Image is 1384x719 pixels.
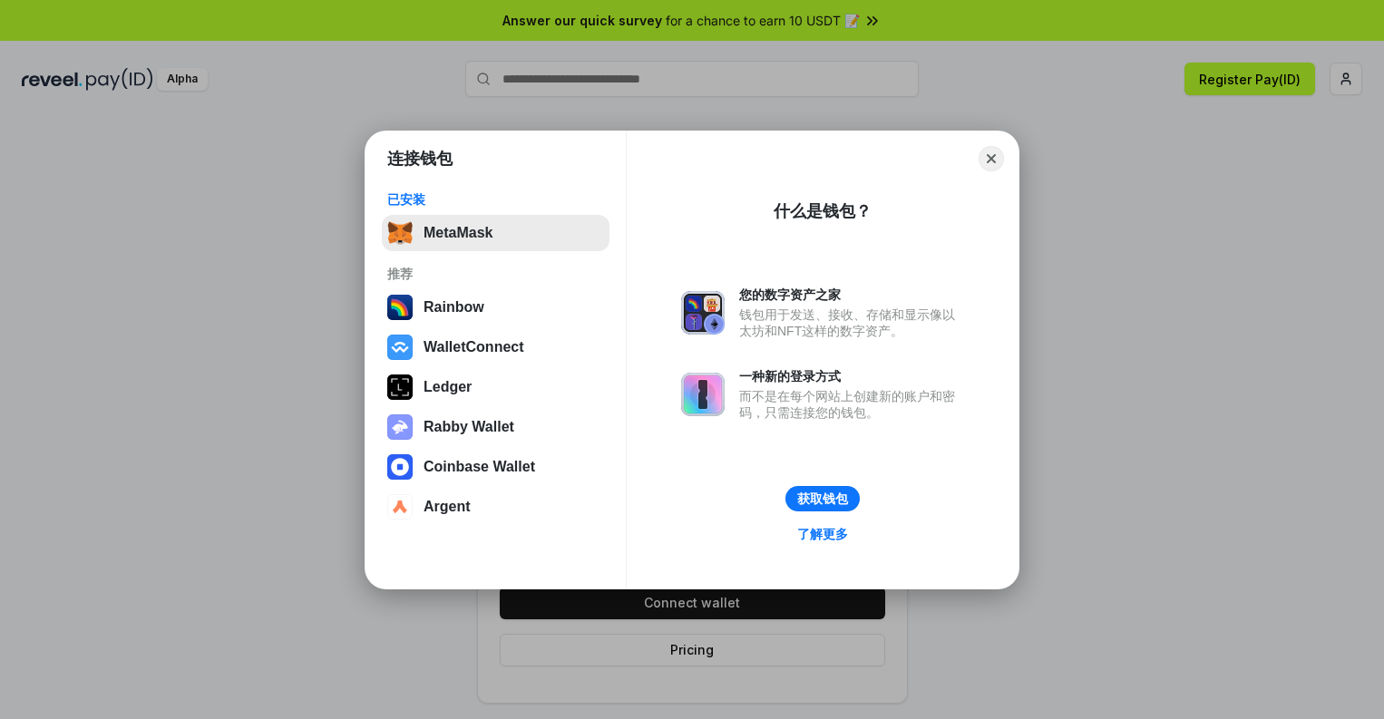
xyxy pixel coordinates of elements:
div: 已安装 [387,191,604,208]
button: WalletConnect [382,329,609,365]
img: svg+xml,%3Csvg%20width%3D%2228%22%20height%3D%2228%22%20viewBox%3D%220%200%2028%2028%22%20fill%3D... [387,494,413,520]
div: Argent [424,499,471,515]
div: WalletConnect [424,339,524,355]
div: 一种新的登录方式 [739,368,964,384]
button: MetaMask [382,215,609,251]
div: 推荐 [387,266,604,282]
button: Rabby Wallet [382,409,609,445]
div: 您的数字资产之家 [739,287,964,303]
div: 而不是在每个网站上创建新的账户和密码，只需连接您的钱包。 [739,388,964,421]
a: 了解更多 [786,522,859,546]
div: Rainbow [424,299,484,316]
img: svg+xml,%3Csvg%20xmlns%3D%22http%3A%2F%2Fwww.w3.org%2F2000%2Fsvg%22%20fill%3D%22none%22%20viewBox... [681,373,725,416]
img: svg+xml,%3Csvg%20width%3D%2228%22%20height%3D%2228%22%20viewBox%3D%220%200%2028%2028%22%20fill%3D... [387,454,413,480]
button: Argent [382,489,609,525]
img: svg+xml,%3Csvg%20width%3D%2228%22%20height%3D%2228%22%20viewBox%3D%220%200%2028%2028%22%20fill%3D... [387,335,413,360]
img: svg+xml,%3Csvg%20xmlns%3D%22http%3A%2F%2Fwww.w3.org%2F2000%2Fsvg%22%20fill%3D%22none%22%20viewBox... [387,414,413,440]
button: Coinbase Wallet [382,449,609,485]
img: svg+xml,%3Csvg%20xmlns%3D%22http%3A%2F%2Fwww.w3.org%2F2000%2Fsvg%22%20fill%3D%22none%22%20viewBox... [681,291,725,335]
div: Rabby Wallet [424,419,514,435]
div: 获取钱包 [797,491,848,507]
div: MetaMask [424,225,492,241]
img: svg+xml,%3Csvg%20width%3D%22120%22%20height%3D%22120%22%20viewBox%3D%220%200%20120%20120%22%20fil... [387,295,413,320]
div: Ledger [424,379,472,395]
h1: 连接钱包 [387,148,453,170]
button: 获取钱包 [785,486,860,511]
div: 什么是钱包？ [774,200,872,222]
div: Coinbase Wallet [424,459,535,475]
button: Close [979,146,1004,171]
img: svg+xml,%3Csvg%20fill%3D%22none%22%20height%3D%2233%22%20viewBox%3D%220%200%2035%2033%22%20width%... [387,220,413,246]
button: Ledger [382,369,609,405]
img: svg+xml,%3Csvg%20xmlns%3D%22http%3A%2F%2Fwww.w3.org%2F2000%2Fsvg%22%20width%3D%2228%22%20height%3... [387,374,413,400]
div: 了解更多 [797,526,848,542]
div: 钱包用于发送、接收、存储和显示像以太坊和NFT这样的数字资产。 [739,306,964,339]
button: Rainbow [382,289,609,325]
